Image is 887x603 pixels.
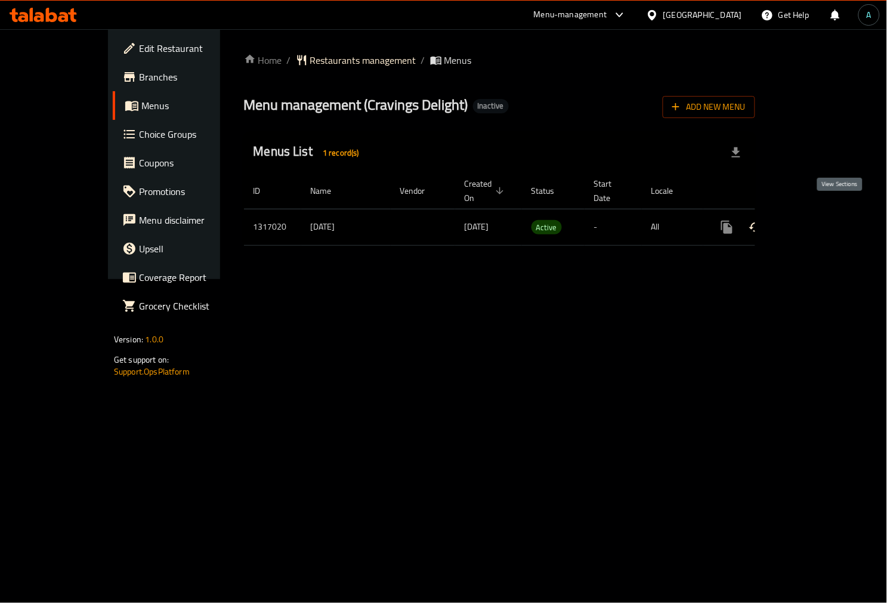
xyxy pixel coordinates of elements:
[254,143,366,162] h2: Menus List
[244,173,837,246] table: enhanced table
[400,184,441,198] span: Vendor
[663,96,755,118] button: Add New Menu
[114,352,169,367] span: Get support on:
[113,34,256,63] a: Edit Restaurant
[316,143,366,162] div: Total records count
[444,53,472,67] span: Menus
[139,213,246,227] span: Menu disclaimer
[139,70,246,84] span: Branches
[465,177,508,205] span: Created On
[244,209,301,245] td: 1317020
[145,332,163,347] span: 1.0.0
[594,177,628,205] span: Start Date
[287,53,291,67] li: /
[113,206,256,234] a: Menu disclaimer
[465,219,489,234] span: [DATE]
[316,147,366,159] span: 1 record(s)
[139,156,246,170] span: Coupons
[722,138,750,167] div: Export file
[114,364,190,379] a: Support.OpsPlatform
[139,299,246,313] span: Grocery Checklist
[713,213,741,242] button: more
[113,263,256,292] a: Coverage Report
[113,120,256,149] a: Choice Groups
[296,53,416,67] a: Restaurants management
[531,221,562,234] span: Active
[473,101,509,111] span: Inactive
[139,41,246,55] span: Edit Restaurant
[301,209,391,245] td: [DATE]
[703,173,837,209] th: Actions
[531,220,562,234] div: Active
[663,8,742,21] div: [GEOGRAPHIC_DATA]
[139,184,246,199] span: Promotions
[473,99,509,113] div: Inactive
[244,53,755,67] nav: breadcrumb
[244,53,282,67] a: Home
[141,98,246,113] span: Menus
[254,184,276,198] span: ID
[139,270,246,285] span: Coverage Report
[113,234,256,263] a: Upsell
[113,91,256,120] a: Menus
[534,8,607,22] div: Menu-management
[311,184,347,198] span: Name
[642,209,703,245] td: All
[139,242,246,256] span: Upsell
[867,8,871,21] span: A
[113,63,256,91] a: Branches
[113,292,256,320] a: Grocery Checklist
[244,91,468,118] span: Menu management ( Cravings Delight )
[113,149,256,177] a: Coupons
[651,184,689,198] span: Locale
[421,53,425,67] li: /
[672,100,746,115] span: Add New Menu
[114,332,143,347] span: Version:
[113,177,256,206] a: Promotions
[531,184,570,198] span: Status
[139,127,246,141] span: Choice Groups
[585,209,642,245] td: -
[310,53,416,67] span: Restaurants management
